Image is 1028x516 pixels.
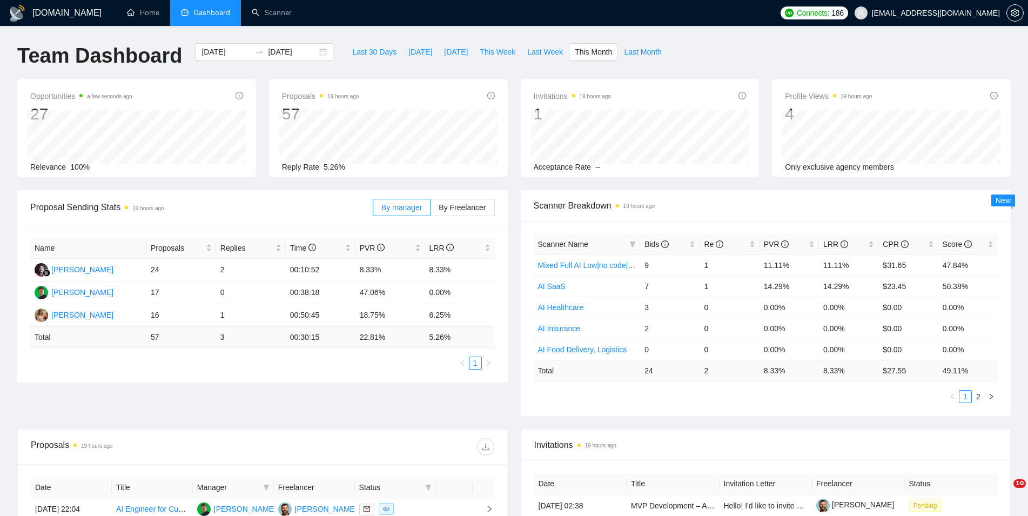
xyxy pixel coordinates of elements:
[909,501,946,510] a: Pending
[575,46,612,58] span: This Month
[364,506,370,512] span: mail
[823,240,848,249] span: LRR
[278,504,357,513] a: VK[PERSON_NAME]
[444,46,468,58] span: [DATE]
[938,339,998,360] td: 0.00%
[585,443,616,448] time: 19 hours ago
[700,318,759,339] td: 0
[286,259,355,282] td: 00:10:52
[781,240,789,248] span: info-circle
[785,9,794,17] img: upwork-logo.png
[429,244,454,252] span: LRR
[534,199,998,212] span: Scanner Breakdown
[816,499,830,512] img: c1-JWQDXWEy3CnA6sRtFzzU22paoDq5cZnWyBNc3HWqwvuW0qNnjm1CMP-YmbEEtPC
[17,43,182,69] h1: Team Dashboard
[538,261,669,270] a: Mixed Full AI Low|no code|automations
[43,269,50,277] img: gigradar-bm.png
[216,304,286,327] td: 1
[87,93,132,99] time: a few seconds ago
[627,473,720,494] th: Title
[949,393,956,400] span: left
[31,438,263,455] div: Proposals
[116,505,272,513] a: AI Engineer for Custom Stable Diffusion Model
[51,286,113,298] div: [PERSON_NAME]
[425,327,495,348] td: 5.26 %
[282,163,319,171] span: Reply Rate
[295,503,357,515] div: [PERSON_NAME]
[216,238,286,259] th: Replies
[819,318,878,339] td: 0.00%
[946,390,959,403] button: left
[738,92,746,99] span: info-circle
[477,505,493,513] span: right
[355,282,425,304] td: 47.06%
[624,46,661,58] span: Last Month
[640,318,700,339] td: 2
[534,90,611,103] span: Invitations
[640,339,700,360] td: 0
[985,390,998,403] li: Next Page
[640,297,700,318] td: 3
[474,43,521,61] button: This Week
[482,357,495,370] li: Next Page
[459,360,466,366] span: left
[878,318,938,339] td: $0.00
[132,205,164,211] time: 19 hours ago
[627,236,638,252] span: filter
[31,477,112,498] th: Date
[990,92,998,99] span: info-circle
[456,357,469,370] li: Previous Page
[35,265,113,273] a: SS[PERSON_NAME]
[278,502,292,516] img: VK
[661,240,669,248] span: info-circle
[629,241,636,247] span: filter
[760,297,819,318] td: 0.00%
[425,304,495,327] td: 6.25%
[878,276,938,297] td: $23.45
[534,473,627,494] th: Date
[785,163,894,171] span: Only exclusive agency members
[972,391,984,403] a: 2
[30,238,146,259] th: Name
[841,240,848,248] span: info-circle
[878,339,938,360] td: $0.00
[268,46,317,58] input: End date
[538,240,588,249] span: Scanner Name
[402,43,438,61] button: [DATE]
[35,286,48,299] img: MB
[236,92,243,99] span: info-circle
[640,276,700,297] td: 7
[909,500,942,512] span: Pending
[487,92,495,99] span: info-circle
[943,240,972,249] span: Score
[946,390,959,403] li: Previous Page
[905,473,998,494] th: Status
[1007,9,1023,17] span: setting
[716,240,723,248] span: info-circle
[359,481,421,493] span: Status
[261,479,272,495] span: filter
[618,43,667,61] button: Last Month
[30,200,373,214] span: Proposal Sending Stats
[819,297,878,318] td: 0.00%
[534,163,592,171] span: Acceptance Rate
[534,438,998,452] span: Invitations
[263,484,270,491] span: filter
[408,46,432,58] span: [DATE]
[201,46,251,58] input: Start date
[360,244,385,252] span: PVR
[355,327,425,348] td: 22.81 %
[127,8,159,17] a: homeHome
[478,443,494,451] span: download
[878,254,938,276] td: $31.65
[425,259,495,282] td: 8.33%
[480,46,515,58] span: This Week
[938,318,998,339] td: 0.00%
[30,327,146,348] td: Total
[381,203,422,212] span: By manager
[30,104,132,124] div: 27
[146,238,216,259] th: Proposals
[255,48,264,56] span: to
[538,345,627,354] a: AI Food Delivery, Logistics
[425,282,495,304] td: 0.00%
